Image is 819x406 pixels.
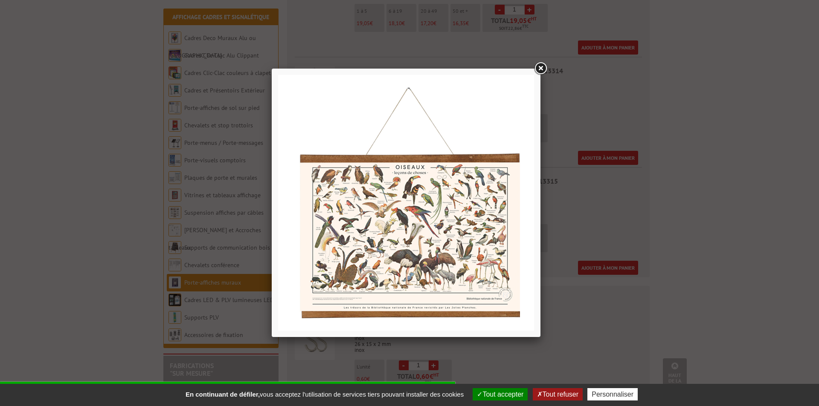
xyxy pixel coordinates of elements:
button: Tout refuser [533,388,583,400]
strong: En continuant de défiler, [186,391,260,398]
span: vous acceptez l'utilisation de services tiers pouvant installer des cookies [181,391,468,398]
button: Tout accepter [473,388,528,400]
a: Close [533,61,548,76]
button: Personnaliser (fenêtre modale) [587,388,638,400]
